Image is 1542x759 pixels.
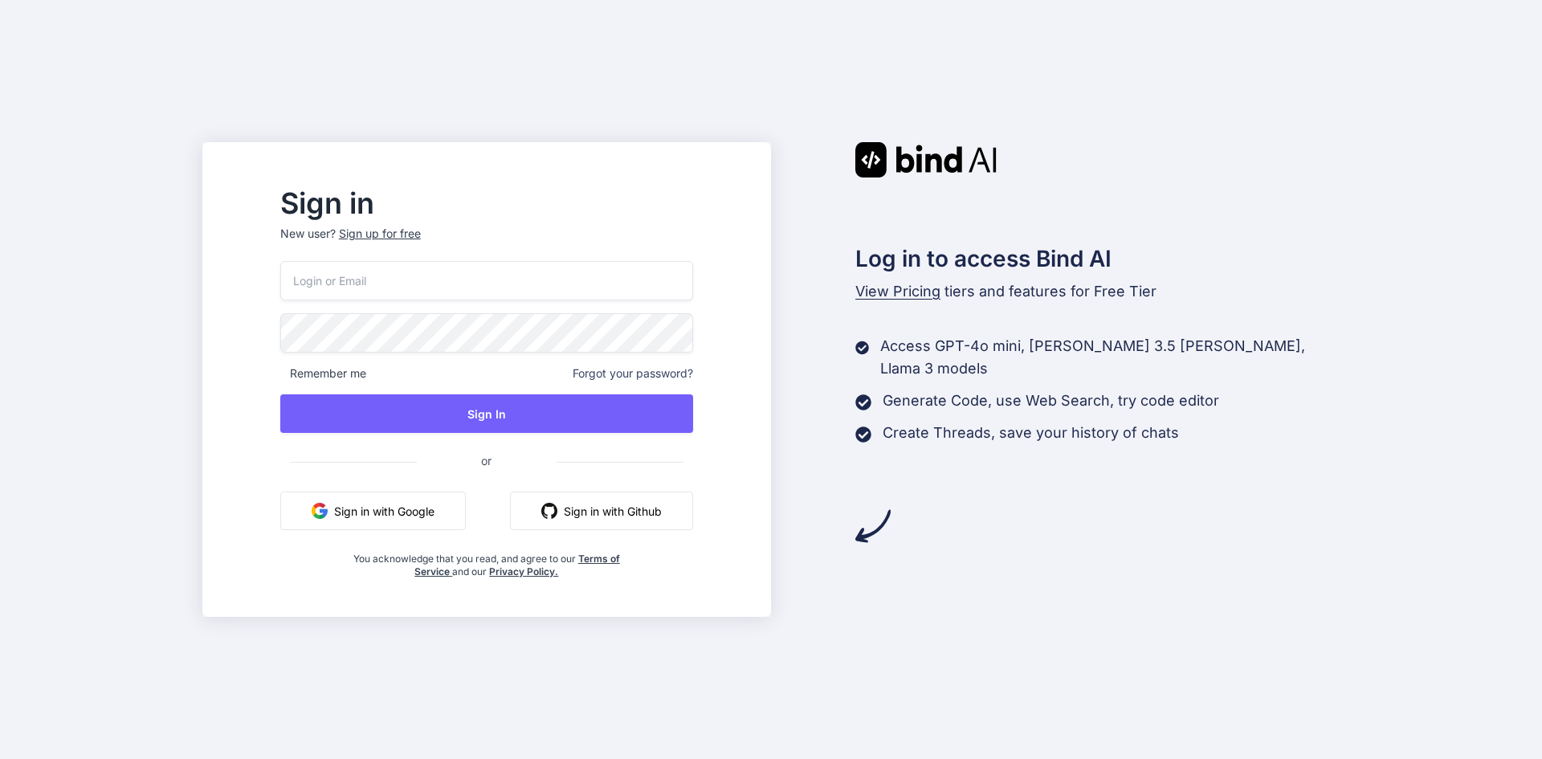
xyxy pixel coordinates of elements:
img: github [541,503,557,519]
img: google [312,503,328,519]
button: Sign in with Github [510,492,693,530]
span: View Pricing [855,283,940,300]
h2: Log in to access Bind AI [855,242,1340,275]
div: You acknowledge that you read, and agree to our and our [349,543,624,578]
p: Generate Code, use Web Search, try code editor [883,390,1219,412]
input: Login or Email [280,261,693,300]
span: or [417,441,556,480]
img: arrow [855,508,891,544]
p: New user? [280,226,693,261]
img: Bind AI logo [855,142,997,178]
span: Remember me [280,365,366,382]
button: Sign In [280,394,693,433]
p: Access GPT-4o mini, [PERSON_NAME] 3.5 [PERSON_NAME], Llama 3 models [880,335,1340,380]
a: Privacy Policy. [489,565,558,577]
h2: Sign in [280,190,693,216]
p: tiers and features for Free Tier [855,280,1340,303]
div: Sign up for free [339,226,421,242]
a: Terms of Service [414,553,620,577]
p: Create Threads, save your history of chats [883,422,1179,444]
span: Forgot your password? [573,365,693,382]
button: Sign in with Google [280,492,466,530]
